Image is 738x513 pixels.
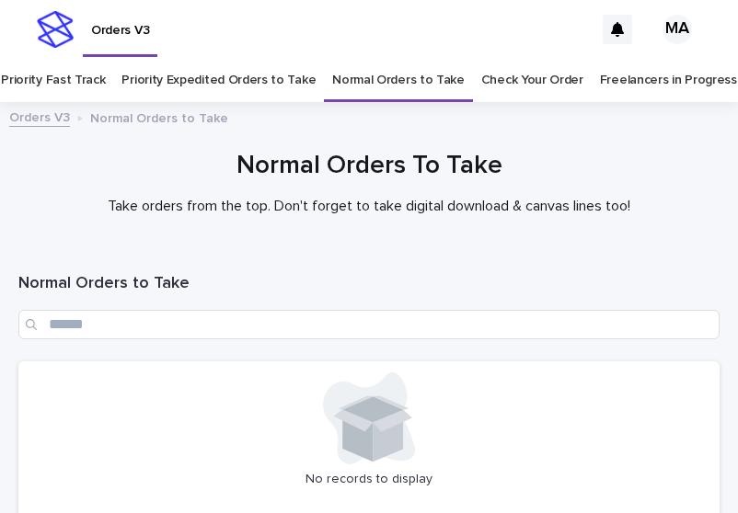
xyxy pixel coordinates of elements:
[18,273,720,295] h1: Normal Orders to Take
[600,59,737,102] a: Freelancers in Progress
[1,59,105,102] a: Priority Fast Track
[332,59,465,102] a: Normal Orders to Take
[481,59,583,102] a: Check Your Order
[29,472,709,487] p: No records to display
[37,11,74,48] img: stacker-logo-s-only.png
[18,310,720,339] input: Search
[90,107,228,127] p: Normal Orders to Take
[663,15,692,44] div: MA
[121,59,316,102] a: Priority Expedited Orders to Take
[9,106,70,127] a: Orders V3
[18,198,720,215] p: Take orders from the top. Don't forget to take digital download & canvas lines too!
[18,149,720,183] h1: Normal Orders To Take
